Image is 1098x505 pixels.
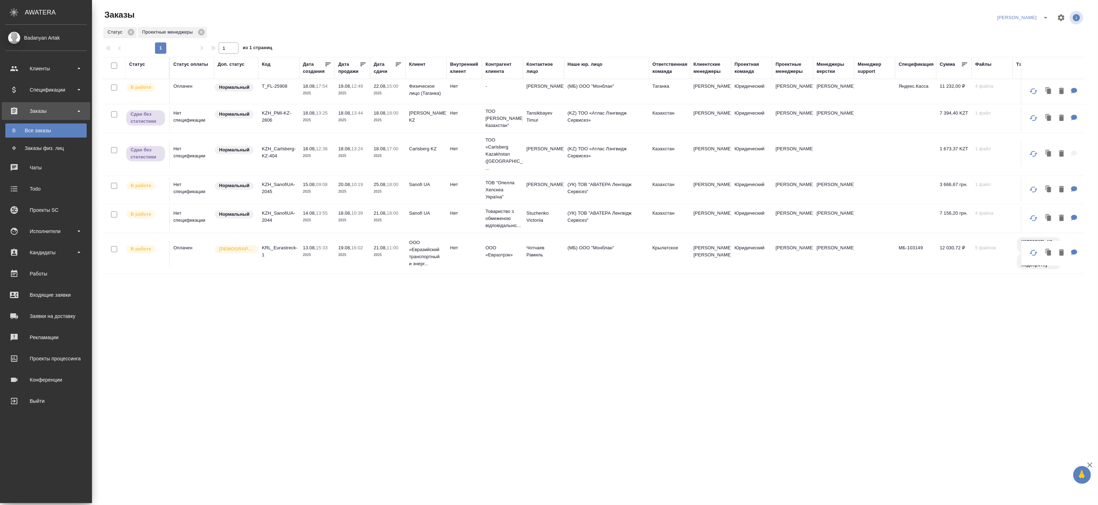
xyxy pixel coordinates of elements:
p: 11:00 [387,245,398,250]
td: (KZ) ТОО «Атлас Лэнгвидж Сервисез» [564,106,649,131]
td: Казахстан [649,206,690,231]
p: [PERSON_NAME] [817,244,851,251]
td: Оплачен [170,79,214,104]
span: Настроить таблицу [1053,9,1070,26]
p: 2025 [303,152,331,159]
div: Сумма [940,61,955,68]
p: Нет [450,210,478,217]
p: 18.08, [374,146,387,151]
p: [PERSON_NAME] [817,83,851,90]
td: Казахстан [649,106,690,131]
td: [PERSON_NAME] [690,178,731,202]
div: Выставляет ПМ, когда заказ сдан КМу, но начисления еще не проведены [126,145,166,162]
a: Работы [2,265,90,283]
td: Юридический [731,206,772,231]
p: 2025 [374,90,402,97]
div: Статус [103,27,137,38]
p: Нет [450,110,478,117]
p: 13.08, [303,245,316,250]
td: Юридический [731,178,772,202]
td: Нет спецификации [170,142,214,167]
td: (МБ) ООО "Монблан" [564,241,649,266]
p: 18.08, [338,210,351,216]
p: 5 файлов [975,244,1009,251]
button: Обновить [1025,244,1042,261]
button: Обновить [1025,110,1042,127]
div: Badanyan Artak [5,34,87,42]
span: Посмотреть информацию [1070,11,1085,24]
button: Удалить [1056,182,1068,197]
p: 2025 [338,251,367,259]
button: Обновить [1025,181,1042,198]
td: [PERSON_NAME] [523,178,564,202]
td: (МБ) ООО "Монблан" [564,79,649,104]
div: Статус по умолчанию для стандартных заказов [214,110,255,119]
p: KZH_PMI-KZ-2806 [262,110,296,124]
p: Нормальный [219,84,249,91]
p: - [485,83,519,90]
p: Сдан без статистики [131,146,161,161]
span: 🙏 [1076,468,1088,482]
td: [PERSON_NAME] [772,106,813,131]
td: [PERSON_NAME] [772,178,813,202]
p: Сдан без статистики [131,111,161,125]
p: 16:02 [351,245,363,250]
p: ООО «Евразийский транспортный и энерг... [409,239,443,267]
div: Выставляет ПМ, когда заказ сдан КМу, но начисления еще не проведены [126,110,166,126]
button: Удалить [1056,111,1068,126]
div: Кандидаты [5,247,87,258]
div: Проектные менеджеры [776,61,810,75]
a: Конференции [2,371,90,389]
p: 2025 [303,251,331,259]
p: Carlsberg KZ [409,145,443,152]
button: Для КМ: Для КМ СИТИ: Прошлый заказ был V_FL-754 Нужно воссоединить теперь как от ЮЛ и выставить с... [1068,246,1081,260]
p: 1 файл [975,145,1009,152]
td: [PERSON_NAME] [523,79,564,104]
div: split button [995,12,1053,23]
td: Яндекс.Касса [895,79,936,104]
p: 2025 [374,251,402,259]
td: Крылатское [649,241,690,266]
a: Чаты [2,159,90,176]
td: Казахстан [649,142,690,167]
td: [PERSON_NAME] [772,206,813,231]
button: 🙏 [1073,466,1091,484]
p: Sanofi UA [409,181,443,188]
div: Рекламации [5,332,87,343]
p: 2025 [338,90,367,97]
div: Входящие заявки [5,290,87,300]
p: ТОО «Carlsberg Kazakhstan ([GEOGRAPHIC_DATA] ... [485,137,519,172]
a: Проекты процессинга [2,350,90,367]
button: Обновить [1025,83,1042,100]
td: 11 232,00 ₽ [936,79,972,104]
p: 2025 [303,188,331,195]
div: Статус по умолчанию для стандартных заказов [214,181,255,191]
div: Исполнители [5,226,87,237]
div: Проекты SC [5,205,87,215]
td: Чотчаев Рамиль [523,241,564,266]
p: 18:00 [387,110,398,116]
p: [PERSON_NAME] [817,110,851,117]
td: [PERSON_NAME] [772,241,813,266]
p: T_FL-25908 [262,83,296,90]
p: Нормальный [219,111,249,118]
p: Нет [450,145,478,152]
div: Дата сдачи [374,61,395,75]
td: Казахстан [649,178,690,202]
p: 2025 [374,188,402,195]
a: ФЗаказы физ. лиц [5,141,87,155]
p: 13:25 [316,110,328,116]
td: [PERSON_NAME] [772,79,813,104]
p: 13:55 [316,210,328,216]
p: 15.08, [303,182,316,187]
div: Все заказы [9,127,83,134]
div: Наше юр. лицо [568,61,603,68]
td: Нет спецификации [170,206,214,231]
p: KRL_Eurastreck-1 [262,244,296,259]
div: Код [262,61,270,68]
div: Заказы физ. лиц [9,145,83,152]
a: Проекты SC [2,201,90,219]
p: 18.08, [303,83,316,89]
div: Клиенты [5,63,87,74]
p: 17:00 [387,146,398,151]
